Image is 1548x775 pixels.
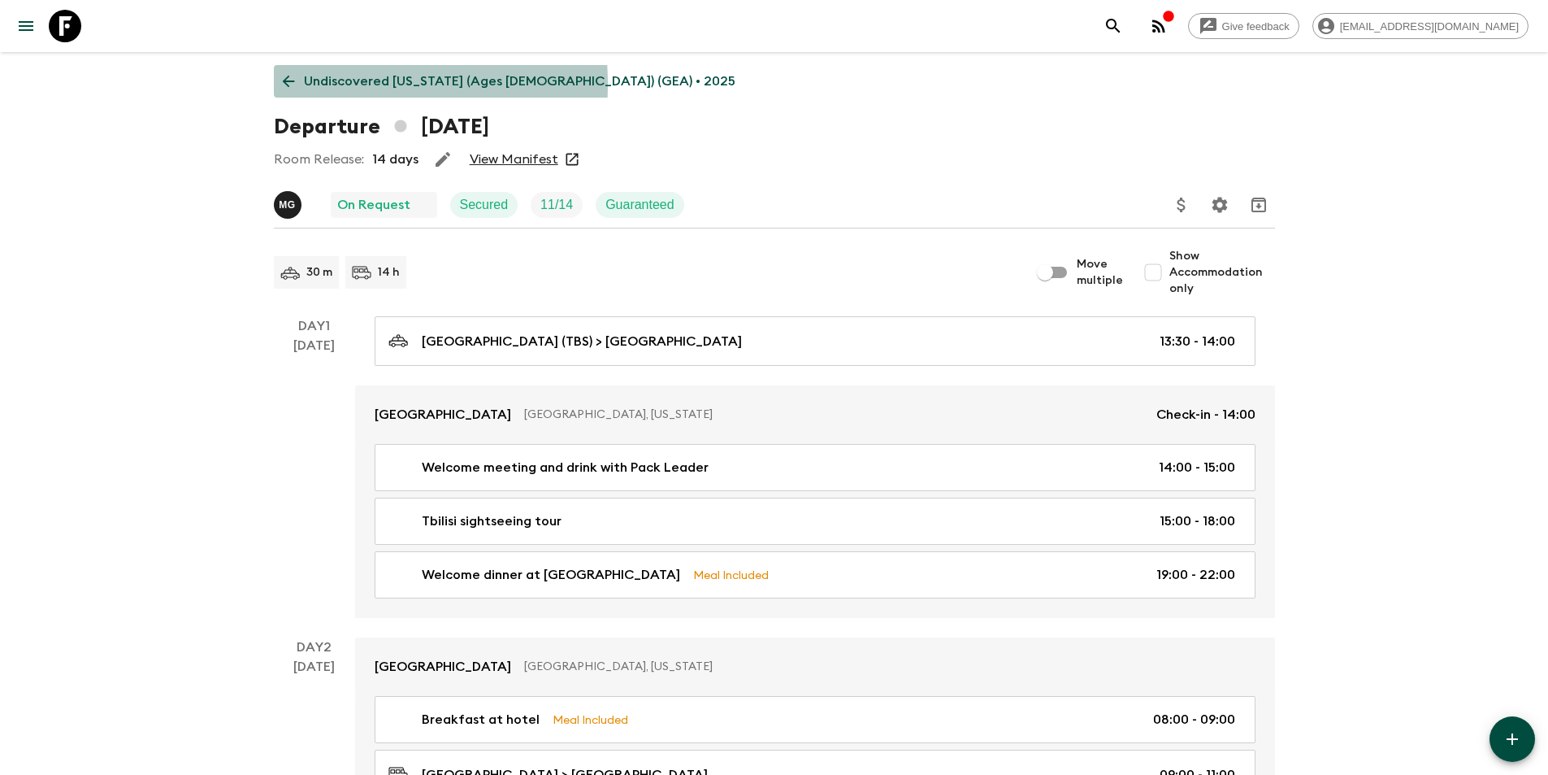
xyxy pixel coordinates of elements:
a: [GEOGRAPHIC_DATA][GEOGRAPHIC_DATA], [US_STATE]Check-in - 14:00 [355,385,1275,444]
p: [GEOGRAPHIC_DATA], [US_STATE] [524,659,1242,675]
p: 19:00 - 22:00 [1156,565,1235,585]
a: [GEOGRAPHIC_DATA] (TBS) > [GEOGRAPHIC_DATA]13:30 - 14:00 [375,316,1255,366]
p: 30 m [306,264,332,281]
p: Secured [460,195,509,215]
div: Trip Fill [531,192,583,218]
p: Meal Included [693,566,769,584]
span: Give feedback [1213,20,1299,33]
p: [GEOGRAPHIC_DATA] [375,405,511,425]
button: Settings [1203,189,1236,221]
p: [GEOGRAPHIC_DATA], [US_STATE] [524,407,1143,423]
a: Give feedback [1188,13,1299,39]
p: 15:00 - 18:00 [1160,512,1235,531]
a: Breakfast at hotelMeal Included08:00 - 09:00 [375,696,1255,743]
p: 13:30 - 14:00 [1160,332,1235,351]
p: Tbilisi sightseeing tour [422,512,562,531]
p: Breakfast at hotel [422,710,540,729]
div: [DATE] [293,336,335,618]
p: 14 h [378,264,400,281]
p: 11 / 14 [540,195,573,215]
span: Move multiple [1077,256,1124,289]
button: Update Price, Early Bird Discount and Costs [1165,189,1198,221]
button: Archive (Completed, Cancelled or Unsynced Departures only) [1242,189,1275,221]
p: [GEOGRAPHIC_DATA] [375,657,511,677]
a: [GEOGRAPHIC_DATA][GEOGRAPHIC_DATA], [US_STATE] [355,638,1275,696]
p: Room Release: [274,150,364,169]
button: MG [274,191,305,219]
a: Welcome meeting and drink with Pack Leader14:00 - 15:00 [375,444,1255,491]
p: Check-in - 14:00 [1156,405,1255,425]
p: M G [279,198,296,211]
p: Meal Included [553,711,628,729]
span: Show Accommodation only [1169,248,1275,297]
a: Undiscovered [US_STATE] (Ages [DEMOGRAPHIC_DATA]) (GEA) • 2025 [274,65,744,98]
p: Day 2 [274,638,355,657]
p: Welcome meeting and drink with Pack Leader [422,458,709,477]
p: 14 days [372,150,418,169]
h1: Departure [DATE] [274,111,489,143]
a: Welcome dinner at [GEOGRAPHIC_DATA]Meal Included19:00 - 22:00 [375,551,1255,599]
a: Tbilisi sightseeing tour15:00 - 18:00 [375,498,1255,545]
div: [EMAIL_ADDRESS][DOMAIN_NAME] [1312,13,1528,39]
button: menu [10,10,42,42]
p: Welcome dinner at [GEOGRAPHIC_DATA] [422,565,680,585]
p: On Request [337,195,410,215]
div: Secured [450,192,518,218]
p: 14:00 - 15:00 [1159,458,1235,477]
button: search adventures [1097,10,1130,42]
p: 08:00 - 09:00 [1153,710,1235,729]
span: [EMAIL_ADDRESS][DOMAIN_NAME] [1331,20,1528,33]
p: Undiscovered [US_STATE] (Ages [DEMOGRAPHIC_DATA]) (GEA) • 2025 [304,72,735,91]
span: Mariam Gabichvadze [274,196,305,209]
a: View Manifest [470,151,558,168]
p: [GEOGRAPHIC_DATA] (TBS) > [GEOGRAPHIC_DATA] [422,332,742,351]
p: Guaranteed [605,195,674,215]
p: Day 1 [274,316,355,336]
